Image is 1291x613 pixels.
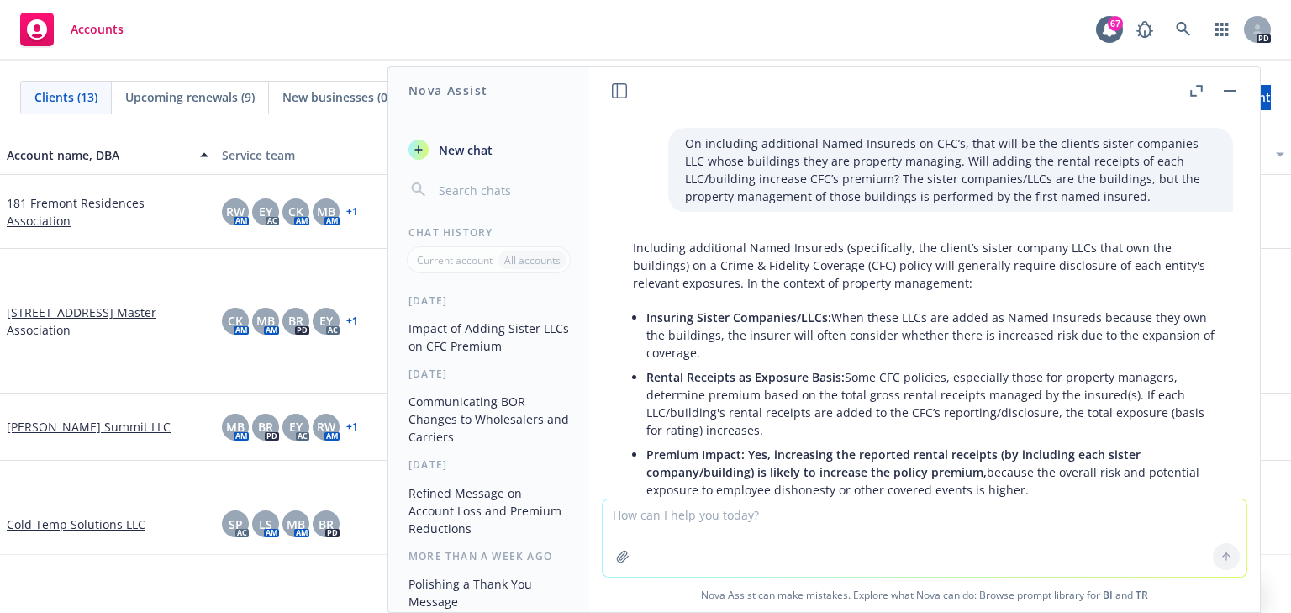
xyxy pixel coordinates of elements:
div: [DATE] [388,457,589,472]
span: Premium Impact: [646,447,745,462]
div: [DATE] [388,293,589,308]
p: Current account [417,253,493,267]
a: Report a Bug [1128,13,1162,46]
span: SP [229,515,243,533]
div: Chat History [388,225,589,240]
p: All accounts [504,253,561,267]
span: RW [226,203,245,220]
span: Nova Assist can make mistakes. Explore what Nova can do: Browse prompt library for and [596,578,1253,612]
a: [PERSON_NAME] Summit LLC [7,418,171,436]
a: Cold Temp Solutions LLC [7,515,145,533]
a: Search [1167,13,1200,46]
li: Some CFC policies, especially those for property managers, determine premium based on the total g... [646,365,1216,442]
span: BR [319,515,334,533]
li: When these LLCs are added as Named Insureds because they own the buildings, the insurer will ofte... [646,305,1216,365]
a: + 1 [346,316,358,326]
span: Clients (13) [34,88,97,106]
button: Communicating BOR Changes to Wholesalers and Carriers [402,388,576,451]
span: Upcoming renewals (9) [125,88,255,106]
span: LS [259,515,272,533]
span: Rental Receipts as Exposure Basis: [646,369,845,385]
a: TR [1136,588,1148,602]
a: BI [1103,588,1113,602]
input: Search chats [435,178,569,202]
div: Account name, DBA [7,146,190,164]
a: 181 Fremont Residences Association [7,194,208,230]
div: More than a week ago [388,549,589,563]
a: + 1 [346,422,358,432]
button: New chat [402,135,576,165]
p: Including additional Named Insureds (specifically, the client’s sister company LLCs that own the ... [633,239,1216,292]
span: Insuring Sister Companies/LLCs: [646,309,831,325]
span: MB [287,515,305,533]
span: MB [226,418,245,436]
span: CK [288,203,303,220]
div: [DATE] [388,367,589,381]
span: CK [228,312,243,330]
span: RW [317,418,335,436]
button: Refined Message on Account Loss and Premium Reductions [402,479,576,542]
span: Yes, increasing the reported rental receipts (by including each sister company/building) is likel... [646,447,1141,480]
span: EY [319,312,333,330]
button: Impact of Adding Sister LLCs on CFC Premium [402,314,576,360]
span: New chat [435,141,493,159]
div: 67 [1108,16,1123,31]
span: Accounts [71,23,124,36]
span: BR [288,312,303,330]
span: EY [289,418,303,436]
div: Service team [222,146,424,164]
li: because the overall risk and potential exposure to employee dishonesty or other covered events is... [646,442,1216,502]
a: + 1 [346,207,358,217]
span: BR [258,418,273,436]
span: MB [256,312,275,330]
p: On including additional Named Insureds on CFC’s, that will be the client’s sister companies LLC w... [685,135,1216,205]
h1: Nova Assist [408,82,487,99]
span: EY [259,203,272,220]
span: New businesses (0) [282,88,391,106]
button: Service team [215,135,430,175]
a: [STREET_ADDRESS] Master Association [7,304,208,339]
span: MB [317,203,335,220]
a: Accounts [13,6,130,53]
a: Switch app [1205,13,1239,46]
